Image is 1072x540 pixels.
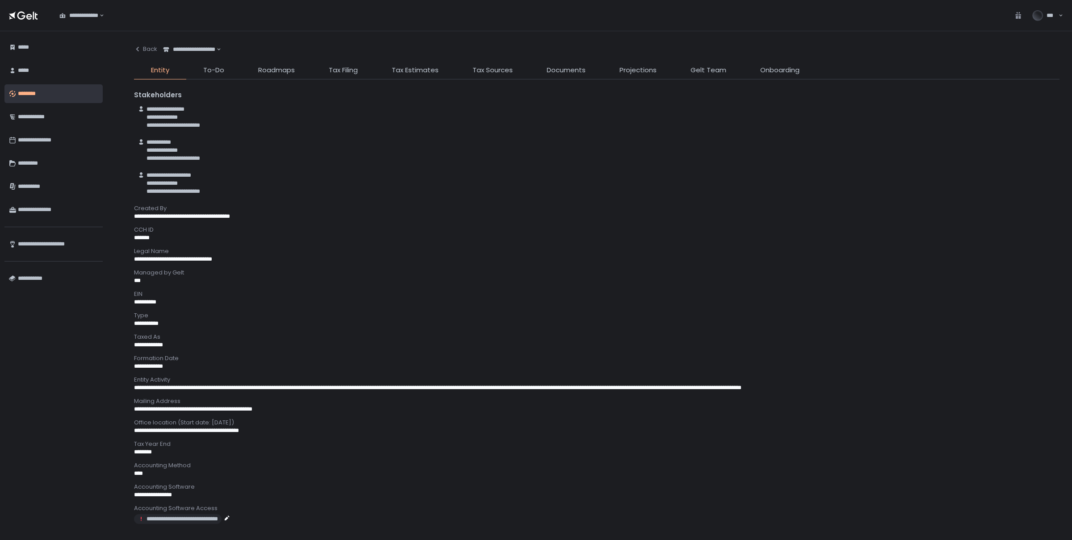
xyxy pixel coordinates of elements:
[473,65,513,75] span: Tax Sources
[134,290,1059,298] div: EIN
[134,504,1059,512] div: Accounting Software Access
[134,40,157,58] button: Back
[157,40,221,59] div: Search for option
[134,333,1059,341] div: Taxed As
[329,65,358,75] span: Tax Filing
[134,226,1059,234] div: CCH ID
[134,419,1059,427] div: Office location (Start date: [DATE])
[691,65,726,75] span: Gelt Team
[547,65,586,75] span: Documents
[203,65,224,75] span: To-Do
[54,6,104,25] div: Search for option
[134,354,1059,362] div: Formation Date
[134,529,1059,537] div: Payroll Software
[134,45,157,53] div: Back
[134,269,1059,277] div: Managed by Gelt
[134,440,1059,448] div: Tax Year End
[98,11,99,20] input: Search for option
[392,65,439,75] span: Tax Estimates
[134,376,1059,384] div: Entity Activity
[134,204,1059,212] div: Created By
[620,65,657,75] span: Projections
[134,461,1059,469] div: Accounting Method
[134,483,1059,491] div: Accounting Software
[215,45,216,54] input: Search for option
[134,397,1059,405] div: Mailing Address
[151,65,169,75] span: Entity
[134,90,1059,100] div: Stakeholders
[258,65,295,75] span: Roadmaps
[134,247,1059,255] div: Legal Name
[134,312,1059,320] div: Type
[760,65,800,75] span: Onboarding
